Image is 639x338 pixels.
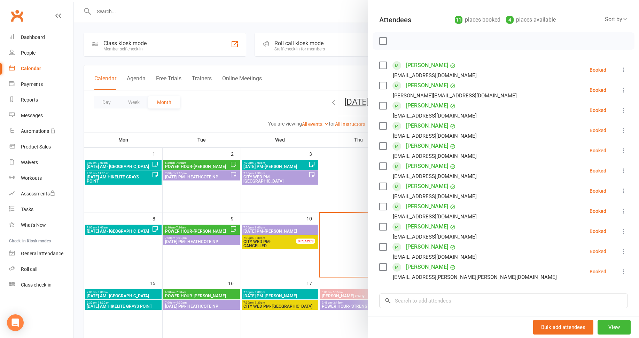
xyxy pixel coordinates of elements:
[379,15,411,25] div: Attendees
[406,100,448,111] a: [PERSON_NAME]
[9,77,73,92] a: Payments
[9,108,73,123] a: Messages
[406,140,448,152] a: [PERSON_NAME]
[21,266,37,272] div: Roll call
[9,202,73,217] a: Tasks
[455,16,462,24] div: 11
[9,45,73,61] a: People
[393,232,477,241] div: [EMAIL_ADDRESS][DOMAIN_NAME]
[7,314,24,331] div: Open Intercom Messenger
[21,282,52,288] div: Class check-in
[406,60,448,71] a: [PERSON_NAME]
[393,91,517,100] div: [PERSON_NAME][EMAIL_ADDRESS][DOMAIN_NAME]
[393,172,477,181] div: [EMAIL_ADDRESS][DOMAIN_NAME]
[21,50,36,56] div: People
[21,207,33,212] div: Tasks
[393,192,477,201] div: [EMAIL_ADDRESS][DOMAIN_NAME]
[9,155,73,170] a: Waivers
[9,139,73,155] a: Product Sales
[406,161,448,172] a: [PERSON_NAME]
[590,229,606,234] div: Booked
[590,168,606,173] div: Booked
[406,120,448,131] a: [PERSON_NAME]
[9,61,73,77] a: Calendar
[8,7,26,24] a: Clubworx
[533,320,593,335] button: Bulk add attendees
[379,293,628,308] input: Search to add attendees
[590,108,606,113] div: Booked
[21,175,42,181] div: Workouts
[590,67,606,72] div: Booked
[590,188,606,193] div: Booked
[406,241,448,252] a: [PERSON_NAME]
[605,15,628,24] div: Sort by
[590,209,606,214] div: Booked
[393,71,477,80] div: [EMAIL_ADDRESS][DOMAIN_NAME]
[506,16,514,24] div: 4
[21,160,38,165] div: Waivers
[21,251,63,256] div: General attendance
[21,34,45,40] div: Dashboard
[393,131,477,140] div: [EMAIL_ADDRESS][DOMAIN_NAME]
[393,152,477,161] div: [EMAIL_ADDRESS][DOMAIN_NAME]
[9,246,73,261] a: General attendance kiosk mode
[393,111,477,120] div: [EMAIL_ADDRESS][DOMAIN_NAME]
[393,252,477,261] div: [EMAIL_ADDRESS][DOMAIN_NAME]
[590,128,606,133] div: Booked
[9,217,73,233] a: What's New
[406,80,448,91] a: [PERSON_NAME]
[9,261,73,277] a: Roll call
[393,212,477,221] div: [EMAIL_ADDRESS][DOMAIN_NAME]
[9,277,73,293] a: Class kiosk mode
[21,81,43,87] div: Payments
[590,269,606,274] div: Booked
[506,15,556,25] div: places available
[9,186,73,202] a: Assessments
[9,123,73,139] a: Automations
[21,97,38,103] div: Reports
[406,201,448,212] a: [PERSON_NAME]
[455,15,500,25] div: places booked
[590,88,606,92] div: Booked
[21,113,43,118] div: Messages
[406,221,448,232] a: [PERSON_NAME]
[21,191,55,196] div: Assessments
[598,320,631,335] button: View
[9,30,73,45] a: Dashboard
[590,148,606,153] div: Booked
[393,273,557,282] div: [EMAIL_ADDRESS][PERSON_NAME][PERSON_NAME][DOMAIN_NAME]
[406,261,448,273] a: [PERSON_NAME]
[9,92,73,108] a: Reports
[21,144,51,150] div: Product Sales
[21,222,46,228] div: What's New
[21,66,41,71] div: Calendar
[9,170,73,186] a: Workouts
[590,249,606,254] div: Booked
[21,128,49,134] div: Automations
[406,181,448,192] a: [PERSON_NAME]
